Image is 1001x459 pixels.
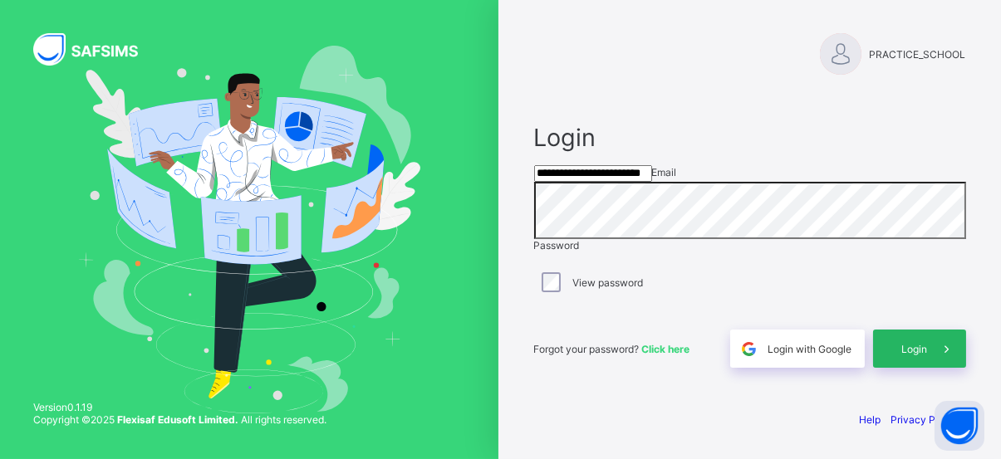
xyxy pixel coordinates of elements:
img: Hero Image [78,46,420,413]
img: SAFSIMS Logo [33,33,158,66]
span: Login [902,343,928,355]
span: PRACTICE_SCHOOL [870,48,966,61]
span: Password [534,239,580,251]
span: Login with Google [768,343,852,355]
span: Version 0.1.19 [33,401,326,413]
span: Login [534,123,966,152]
span: Email [652,166,677,178]
label: View password [572,276,643,289]
button: Open asap [935,401,984,451]
a: Privacy Policy [891,413,959,426]
a: Help [860,413,881,426]
span: Copyright © 2025 All rights reserved. [33,413,326,426]
strong: Flexisaf Edusoft Limited. [117,413,238,426]
span: Forgot your password? [534,343,690,355]
a: Click here [642,343,690,355]
img: google.396cfc9801f0270233282035f929180a.svg [739,339,758,359]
